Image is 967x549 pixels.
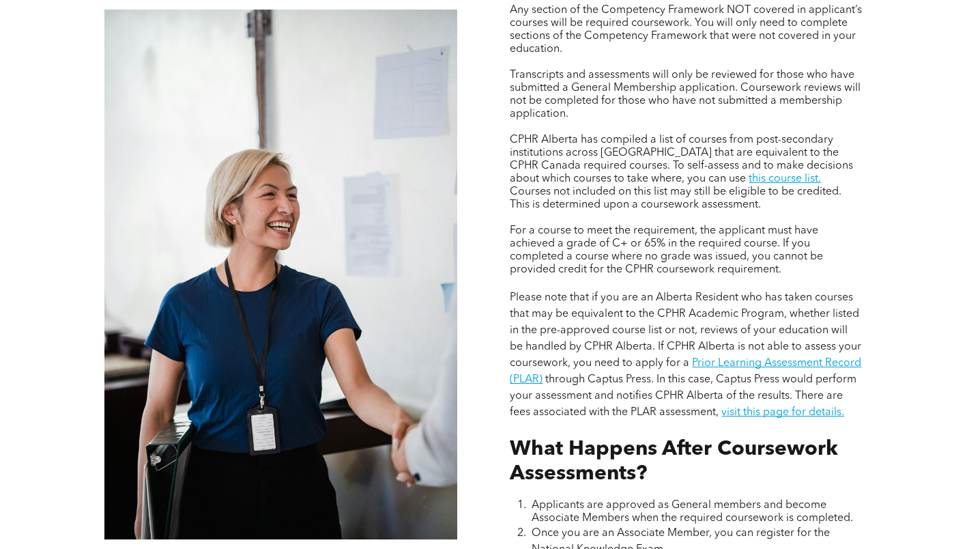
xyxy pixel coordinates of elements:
span: Transcripts and assessments will only be reviewed for those who have submitted a General Membersh... [510,70,861,119]
img: A woman is shaking hands with a man in an office. [104,10,457,539]
span: Courses not included on this list may still be eligible to be credited. This is determined upon a... [510,186,841,210]
span: CPHR Alberta has compiled a list of courses from post-secondary institutions across [GEOGRAPHIC_D... [510,135,853,184]
span: For a course to meet the requirement, the applicant must have achieved a grade of C+ or 65% in th... [510,225,823,275]
a: this course list. [749,173,821,184]
span: Please note that if you are an Alberta Resident who has taken courses that may be equivalent to t... [510,292,861,369]
span: What Happens After Coursework Assessments? [510,439,838,484]
a: Prior Learning Assessment Record (PLAR) [510,358,861,385]
span: through Captus Press. In this case, Captus Press would perform your assessment and notifies CPHR ... [510,374,856,418]
span: Applicants are approved as General members and become Associate Members when the required coursew... [532,500,853,524]
a: visit this page for details. [721,407,844,418]
span: Any section of the Competency Framework NOT covered in applicant’s courses will be required cours... [510,5,862,55]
